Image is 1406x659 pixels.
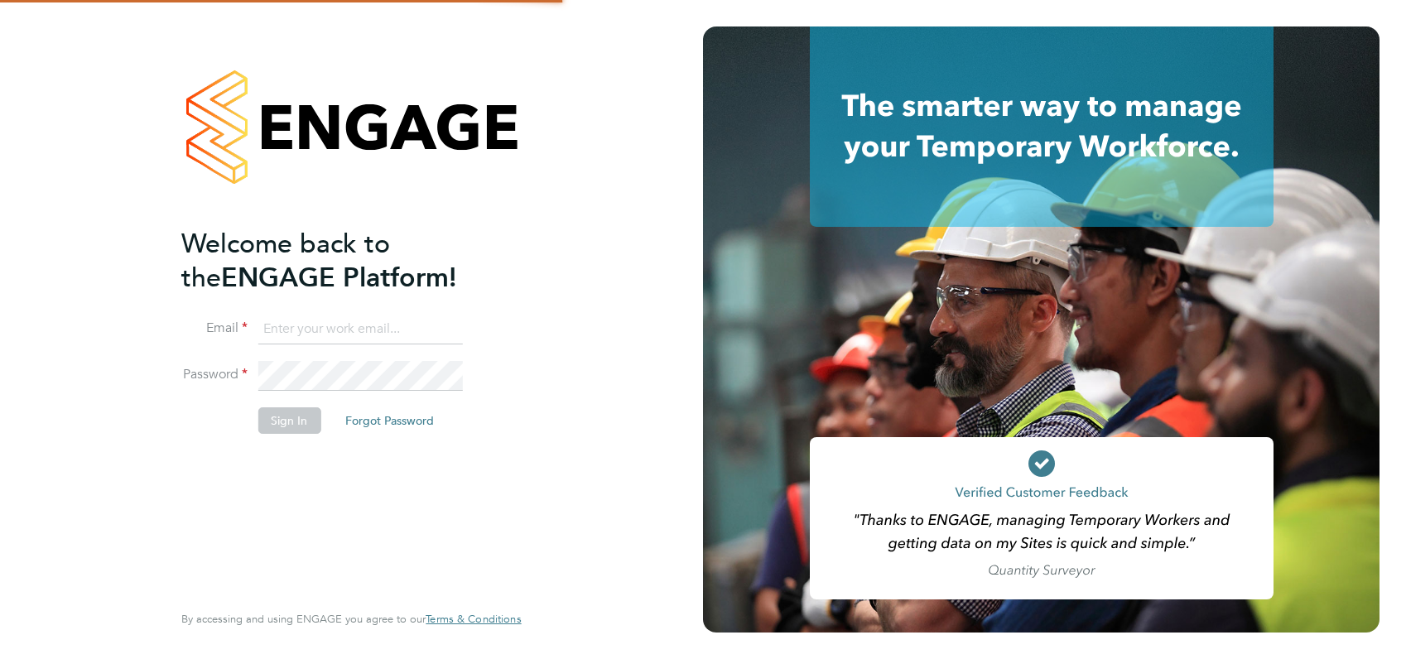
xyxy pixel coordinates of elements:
[181,612,521,626] span: By accessing and using ENGAGE you agree to our
[181,228,390,294] span: Welcome back to the
[258,315,462,344] input: Enter your work email...
[332,407,447,434] button: Forgot Password
[426,613,521,626] a: Terms & Conditions
[258,407,320,434] button: Sign In
[181,320,248,337] label: Email
[426,612,521,626] span: Terms & Conditions
[181,366,248,383] label: Password
[181,227,504,295] h2: ENGAGE Platform!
